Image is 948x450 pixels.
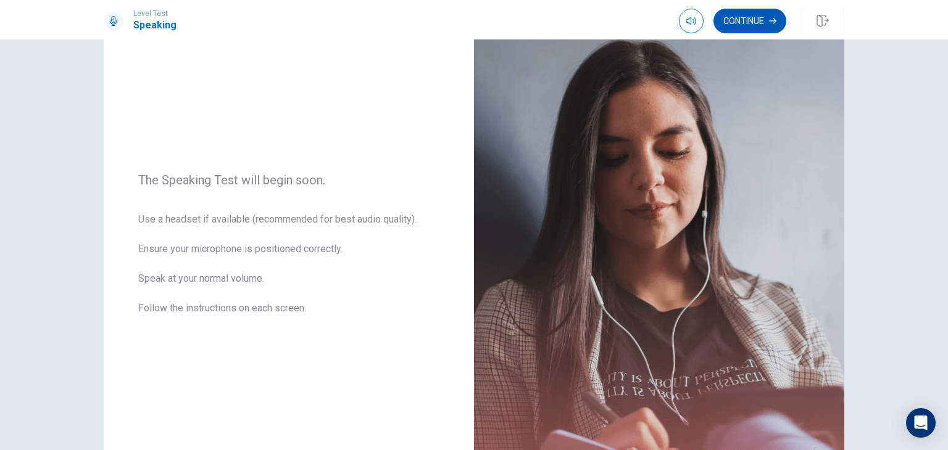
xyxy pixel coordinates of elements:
div: Open Intercom Messenger [906,408,936,438]
span: Level Test [133,9,177,18]
h1: Speaking [133,18,177,33]
span: Use a headset if available (recommended for best audio quality). Ensure your microphone is positi... [138,212,439,330]
span: The Speaking Test will begin soon. [138,173,439,187]
button: Continue [713,9,786,33]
